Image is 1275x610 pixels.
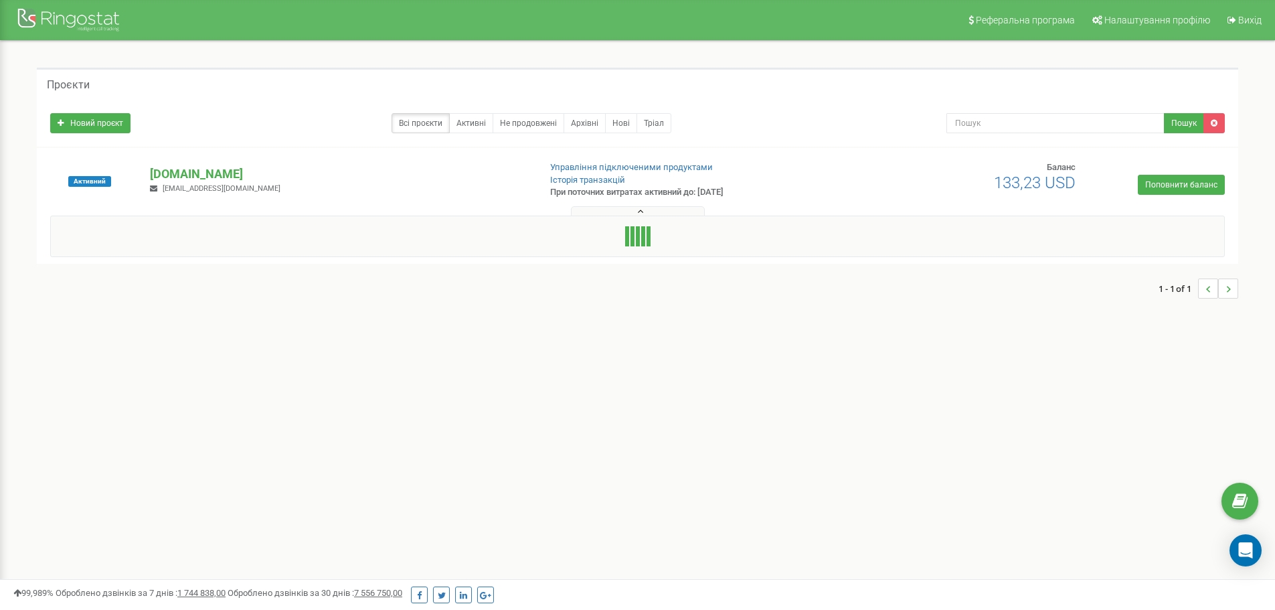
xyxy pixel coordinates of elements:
a: Історія транзакцій [550,175,625,185]
a: Архівні [564,113,606,133]
span: Вихід [1238,15,1262,25]
span: Активний [68,176,111,187]
a: Нові [605,113,637,133]
span: 133,23 USD [994,173,1076,192]
span: Налаштування профілю [1104,15,1210,25]
span: Реферальна програма [976,15,1075,25]
a: Активні [449,113,493,133]
span: [EMAIL_ADDRESS][DOMAIN_NAME] [163,184,280,193]
nav: ... [1159,265,1238,312]
p: При поточних витратах активний до: [DATE] [550,186,829,199]
span: Оброблено дзвінків за 30 днів : [228,588,402,598]
span: 99,989% [13,588,54,598]
u: 1 744 838,00 [177,588,226,598]
a: Тріал [636,113,671,133]
input: Пошук [946,113,1165,133]
a: Всі проєкти [392,113,450,133]
div: Open Intercom Messenger [1229,534,1262,566]
a: Управління підключеними продуктами [550,162,713,172]
button: Пошук [1164,113,1204,133]
span: 1 - 1 of 1 [1159,279,1198,299]
a: Новий проєкт [50,113,131,133]
a: Не продовжені [493,113,564,133]
p: [DOMAIN_NAME] [150,165,528,183]
h5: Проєкти [47,79,90,91]
a: Поповнити баланс [1138,175,1225,195]
span: Баланс [1047,162,1076,172]
span: Оброблено дзвінків за 7 днів : [56,588,226,598]
u: 7 556 750,00 [354,588,402,598]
